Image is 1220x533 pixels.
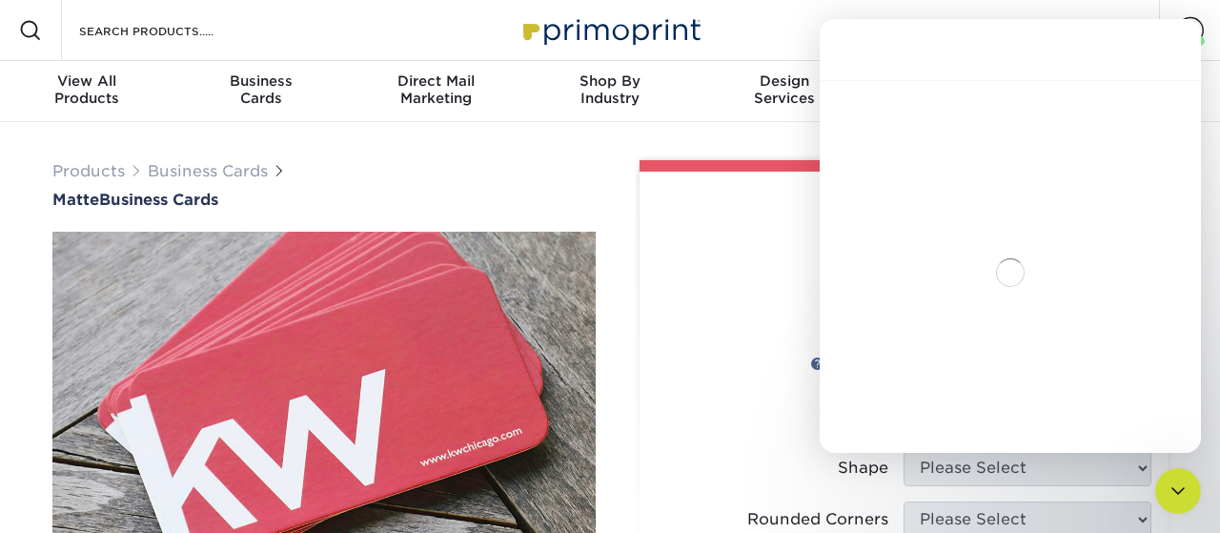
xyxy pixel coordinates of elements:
span: Business [174,72,349,90]
a: BusinessCards [174,61,349,122]
span: Shop By [523,72,698,90]
div: Services [697,72,871,107]
iframe: Intercom live chat [1155,468,1201,514]
h1: Business Cards [52,191,596,209]
span: Direct Mail [349,72,523,90]
div: Rounded Corners [747,508,888,531]
a: Direct MailMarketing [349,61,523,122]
div: Marketing [349,72,523,107]
div: Select your options: [655,172,1152,244]
div: Shape [838,457,888,480]
a: Shop ByIndustry [523,61,698,122]
a: MatteBusiness Cards [52,191,596,209]
span: Design [697,72,871,90]
span: Matte [52,191,99,209]
iframe: Google Customer Reviews [5,475,162,526]
iframe: Intercom live chat [820,19,1201,453]
input: SEARCH PRODUCTS..... [77,19,263,42]
div: Cards [174,72,349,107]
img: Primoprint [515,10,705,51]
a: DesignServices [697,61,871,122]
div: Industry [523,72,698,107]
div: Weight [810,354,888,377]
a: Products [52,162,125,180]
a: Business Cards [148,162,268,180]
